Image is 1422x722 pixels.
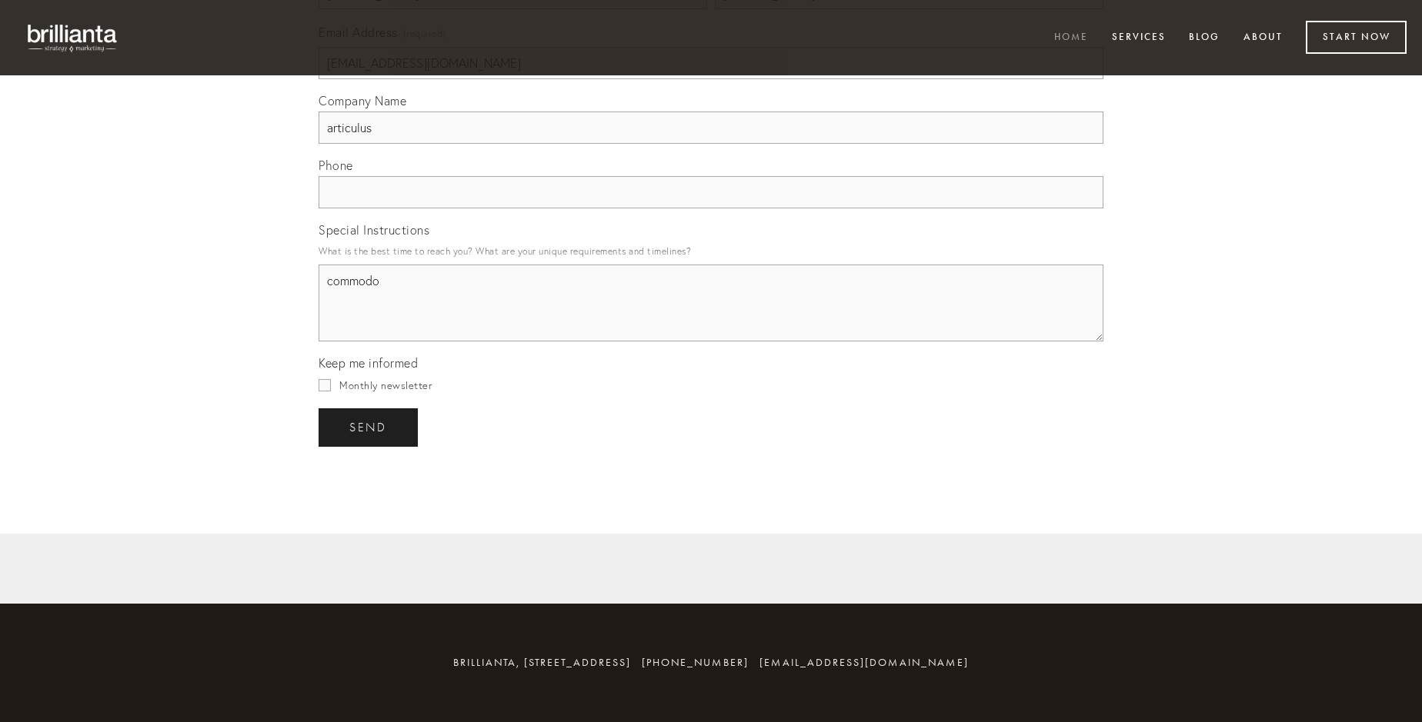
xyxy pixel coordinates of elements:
span: Phone [319,158,353,173]
textarea: commodo [319,265,1103,341]
img: brillianta - research, strategy, marketing [15,15,131,60]
input: Monthly newsletter [319,379,331,391]
button: sendsend [319,408,418,447]
span: [PHONE_NUMBER] [642,656,749,669]
span: Monthly newsletter [339,379,432,391]
p: What is the best time to reach you? What are your unique requirements and timelines? [319,241,1103,261]
a: About [1233,25,1293,51]
a: Home [1044,25,1098,51]
span: send [349,421,387,434]
span: Keep me informed [319,355,418,371]
span: Special Instructions [319,222,429,238]
a: Start Now [1306,21,1407,54]
span: Company Name [319,93,406,108]
a: Services [1102,25,1176,51]
a: [EMAIL_ADDRESS][DOMAIN_NAME] [759,656,969,669]
span: brillianta, [STREET_ADDRESS] [453,656,631,669]
a: Blog [1179,25,1230,51]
